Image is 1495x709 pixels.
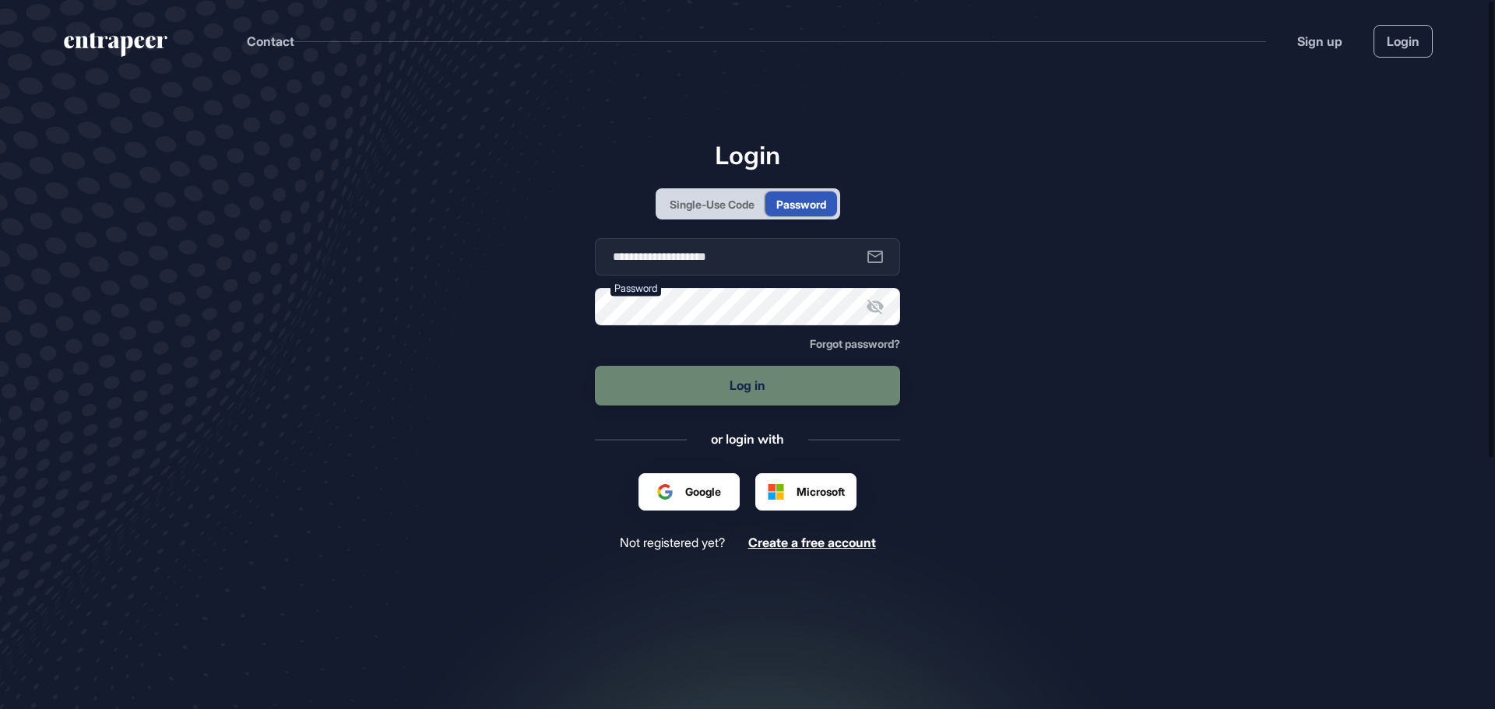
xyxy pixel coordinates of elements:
button: Log in [595,366,900,405]
a: Login [1374,25,1433,58]
div: Single-Use Code [670,196,755,212]
span: Not registered yet? [620,535,725,550]
div: or login with [711,430,784,448]
button: Contact [247,31,294,51]
span: Forgot password? [810,337,900,350]
span: Microsoft [797,483,845,500]
span: Create a free account [748,535,876,550]
a: entrapeer-logo [62,33,169,62]
a: Sign up [1297,32,1342,51]
a: Forgot password? [810,338,900,350]
a: Create a free account [748,535,876,550]
div: Password [776,196,826,212]
h1: Login [595,140,900,170]
label: Password [610,280,661,297]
